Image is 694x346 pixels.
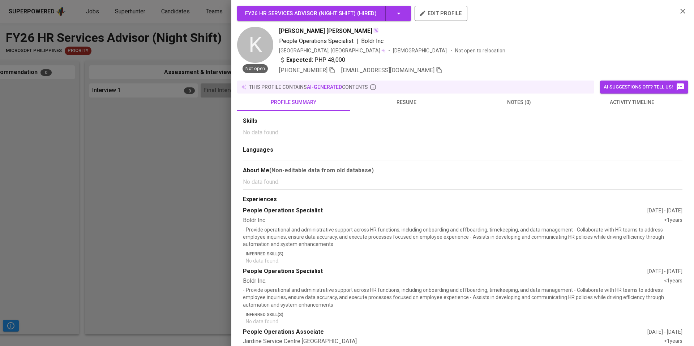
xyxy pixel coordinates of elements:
[455,47,505,54] p: Not open to relocation
[664,216,682,225] div: <1 years
[664,277,682,285] div: <1 years
[279,47,386,54] div: [GEOGRAPHIC_DATA], [GEOGRAPHIC_DATA]
[647,268,682,275] div: [DATE] - [DATE]
[356,37,358,46] span: |
[279,38,354,44] span: People Operations Specialist
[415,6,467,21] button: edit profile
[243,216,664,225] div: Boldr Inc.
[279,27,372,35] span: [PERSON_NAME] [PERSON_NAME]
[237,6,411,21] button: FY26 HR Services Advisor (Night Shift) (Hired)
[243,226,682,248] p: - Provide operational and administrative support across HR functions, including onboarding and of...
[415,10,467,16] a: edit profile
[243,128,682,137] p: No data found.
[237,27,273,63] div: K
[580,98,684,107] span: activity timeline
[246,311,682,318] p: Inferred Skill(s)
[243,178,682,186] p: No data found.
[286,56,313,64] b: Expected:
[246,257,682,264] p: No data found.
[420,9,462,18] span: edit profile
[243,277,664,285] div: Boldr Inc.
[246,251,682,257] p: Inferred Skill(s)
[604,83,685,91] span: AI suggestions off? Tell us!
[373,27,379,33] img: magic_wand.svg
[243,328,647,336] div: People Operations Associate
[243,195,682,204] div: Experiences
[341,67,434,74] span: [EMAIL_ADDRESS][DOMAIN_NAME]
[664,337,682,346] div: <1 years
[354,98,458,107] span: resume
[279,56,345,64] div: PHP 48,000
[307,84,342,90] span: AI-generated
[361,38,385,44] span: Boldr Inc.
[243,117,682,125] div: Skills
[249,83,368,91] p: this profile contains contents
[246,318,682,325] p: No data found.
[243,286,682,308] p: - Provide operational and administrative support across HR functions, including onboarding and of...
[245,10,377,17] span: FY26 HR Services Advisor (Night Shift) ( Hired )
[600,81,688,94] button: AI suggestions off? Tell us!
[243,207,647,215] div: People Operations Specialist
[243,337,664,346] div: Jardine Service Centre [GEOGRAPHIC_DATA]
[243,65,268,72] span: Not open
[269,167,374,174] b: (Non-editable data from old database)
[647,207,682,214] div: [DATE] - [DATE]
[393,47,448,54] span: [DEMOGRAPHIC_DATA]
[279,67,327,74] span: [PHONE_NUMBER]
[467,98,571,107] span: notes (0)
[243,166,682,175] div: About Me
[241,98,346,107] span: profile summary
[647,328,682,336] div: [DATE] - [DATE]
[243,267,647,276] div: People Operations Specialist
[243,146,682,154] div: Languages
